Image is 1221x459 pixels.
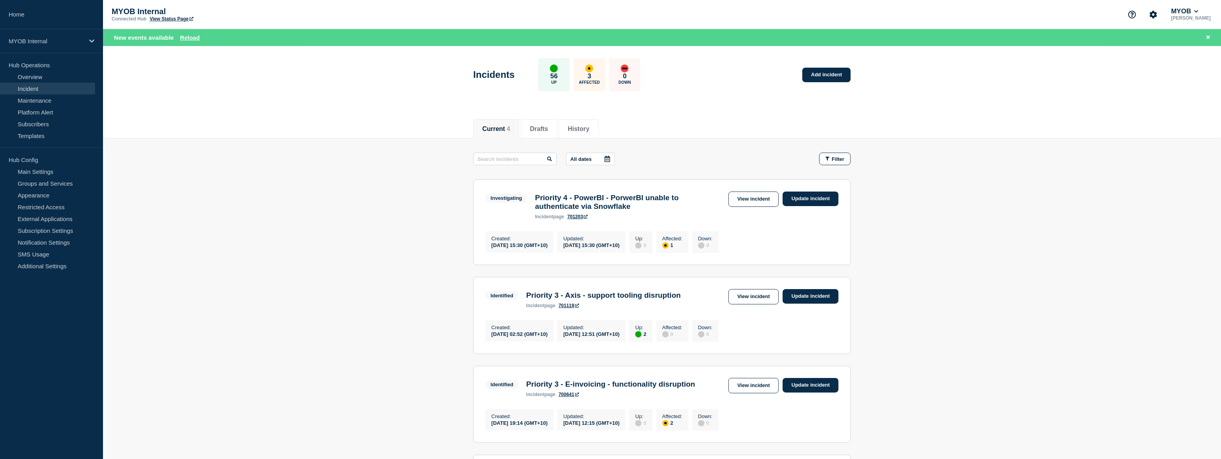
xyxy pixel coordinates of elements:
div: 2 [662,419,682,426]
div: up [635,331,642,337]
p: Down : [698,413,713,419]
div: [DATE] 15:30 (GMT+10) [563,241,620,248]
p: Affected : [662,324,682,330]
p: All dates [570,156,592,162]
p: Down : [698,324,713,330]
div: 0 [698,419,713,426]
input: Search incidents [473,153,557,165]
p: Connected Hub [112,16,147,22]
div: affected [662,420,669,426]
div: [DATE] 12:15 (GMT+10) [563,419,620,426]
h1: Incidents [473,69,515,80]
a: 701119 [559,303,579,308]
p: page [535,214,564,219]
button: All dates [566,153,615,165]
a: View incident [728,192,779,207]
p: Up [551,80,557,85]
div: 0 [698,241,713,249]
span: Identified [485,380,519,389]
p: page [526,392,555,397]
p: Created : [491,236,548,241]
div: [DATE] 15:30 (GMT+10) [491,241,548,248]
span: Investigating [485,194,527,203]
div: 0 [662,330,682,337]
p: Up : [635,324,646,330]
div: disabled [662,331,669,337]
span: New events available [114,34,174,41]
div: 0 [635,241,646,249]
a: Update incident [783,289,839,304]
div: disabled [698,331,704,337]
div: [DATE] 12:51 (GMT+10) [563,330,620,337]
div: down [621,65,629,72]
span: Filter [832,156,844,162]
span: incident [535,214,553,219]
button: Current 4 [482,125,510,133]
h3: Priority 3 - Axis - support tooling disruption [526,291,681,300]
p: Down [619,80,631,85]
div: 2 [635,330,646,337]
span: 4 [507,125,510,132]
p: Down : [698,236,713,241]
a: Add incident [802,68,851,82]
p: Created : [491,413,548,419]
a: 700641 [559,392,579,397]
p: 0 [623,72,627,80]
button: Reload [180,34,200,41]
div: disabled [698,242,704,249]
button: Filter [819,153,851,165]
p: Affected : [662,413,682,419]
div: up [550,65,558,72]
p: Affected : [662,236,682,241]
p: Updated : [563,324,620,330]
h3: Priority 3 - E-invoicing - functionality disruption [526,380,695,389]
span: Identified [485,291,519,300]
div: disabled [635,420,642,426]
p: MYOB Internal [9,38,84,44]
a: View Status Page [150,16,193,22]
span: incident [526,303,544,308]
p: 3 [588,72,591,80]
p: Created : [491,324,548,330]
p: MYOB Internal [112,7,269,16]
button: Account settings [1145,6,1162,23]
div: affected [662,242,669,249]
p: page [526,303,555,308]
div: [DATE] 19:14 (GMT+10) [491,419,548,426]
div: affected [585,65,593,72]
span: incident [526,392,544,397]
p: Affected [579,80,600,85]
p: 56 [550,72,558,80]
button: Support [1124,6,1140,23]
div: disabled [698,420,704,426]
a: View incident [728,378,779,393]
div: disabled [635,242,642,249]
p: Up : [635,413,646,419]
button: History [568,125,589,133]
p: Updated : [563,413,620,419]
a: 701203 [567,214,588,219]
button: MYOB [1170,7,1200,15]
div: 1 [662,241,682,249]
div: 0 [635,419,646,426]
p: [PERSON_NAME] [1170,15,1212,21]
p: Up : [635,236,646,241]
div: [DATE] 02:52 (GMT+10) [491,330,548,337]
a: View incident [728,289,779,304]
a: Update incident [783,378,839,393]
a: Update incident [783,192,839,206]
button: Drafts [530,125,548,133]
h3: Priority 4 - PowerBI - PorwerBI unable to authenticate via Snowflake [535,194,724,211]
div: 0 [698,330,713,337]
p: Updated : [563,236,620,241]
